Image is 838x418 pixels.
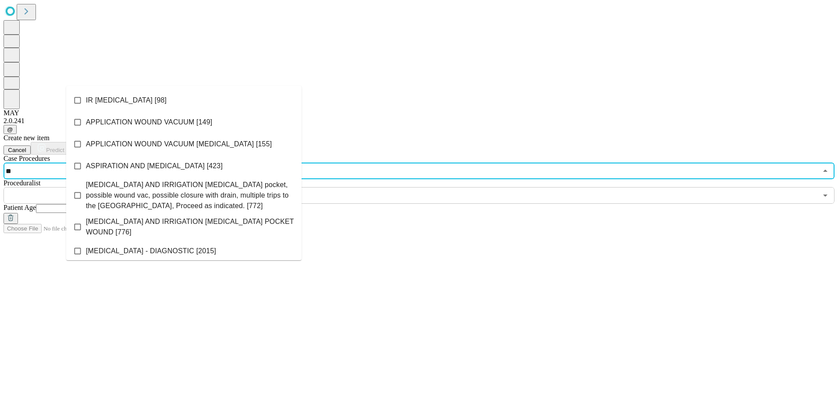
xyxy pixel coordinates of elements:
[86,246,216,256] span: [MEDICAL_DATA] - DIAGNOSTIC [2015]
[86,95,167,106] span: IR [MEDICAL_DATA] [98]
[8,147,26,153] span: Cancel
[46,147,64,153] span: Predict
[4,125,17,134] button: @
[86,216,295,237] span: [MEDICAL_DATA] AND IRRIGATION [MEDICAL_DATA] POCKET WOUND [776]
[4,109,834,117] div: MAY
[86,139,272,149] span: APPLICATION WOUND VACUUM [MEDICAL_DATA] [155]
[86,117,212,128] span: APPLICATION WOUND VACUUM [149]
[4,204,36,211] span: Patient Age
[819,165,831,177] button: Close
[819,189,831,202] button: Open
[31,142,71,155] button: Predict
[4,179,40,187] span: Proceduralist
[4,134,50,142] span: Create new item
[4,145,31,155] button: Cancel
[86,180,295,211] span: [MEDICAL_DATA] AND IRRIGATION [MEDICAL_DATA] pocket, possible wound vac, possible closure with dr...
[4,117,834,125] div: 2.0.241
[4,155,50,162] span: Scheduled Procedure
[86,161,223,171] span: ASPIRATION AND [MEDICAL_DATA] [423]
[7,126,13,133] span: @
